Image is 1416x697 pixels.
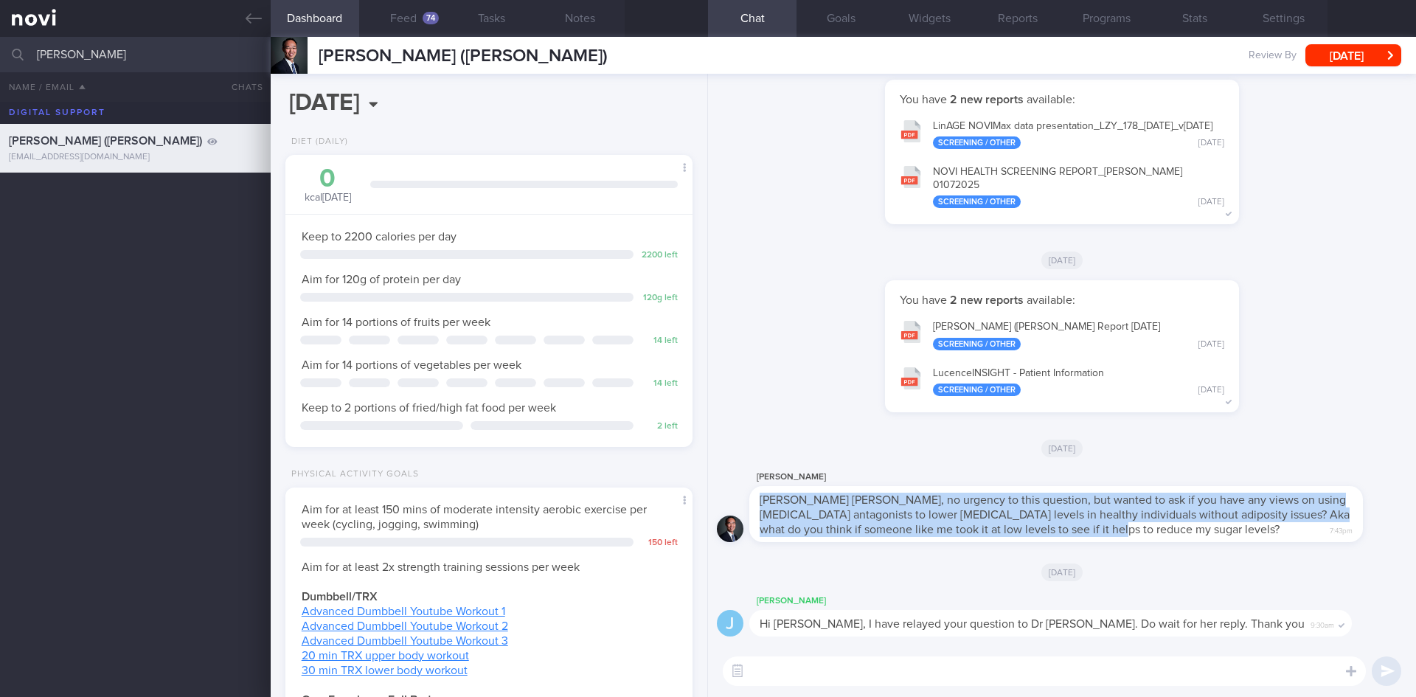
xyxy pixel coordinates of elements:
[892,111,1232,157] button: LinAGE NOVIMax data presentation_LZY_178_[DATE]_v[DATE] Screening / Other [DATE]
[641,250,678,261] div: 2200 left
[1198,197,1224,208] div: [DATE]
[717,610,743,637] div: J
[423,12,439,24] div: 74
[933,367,1224,397] div: LucenceINSIGHT - Patient Information
[641,378,678,389] div: 14 left
[302,650,469,662] a: 20 min TRX upper body workout
[760,618,1305,630] span: Hi [PERSON_NAME], I have relayed your question to Dr [PERSON_NAME]. Do wait for her reply. Thank you
[285,136,348,148] div: Diet (Daily)
[641,538,678,549] div: 150 left
[933,166,1224,208] div: NOVI HEALTH SCREENING REPORT_ [PERSON_NAME] 01072025
[9,135,202,147] span: [PERSON_NAME] ([PERSON_NAME])
[212,72,271,102] button: Chats
[892,156,1232,215] button: NOVI HEALTH SCREENING REPORT_[PERSON_NAME]01072025 Screening / Other [DATE]
[641,293,678,304] div: 120 g left
[1249,49,1297,63] span: Review By
[1305,44,1401,66] button: [DATE]
[641,421,678,432] div: 2 left
[933,120,1224,150] div: LinAGE NOVIMax data presentation_ LZY_ 178_ [DATE]_ v[DATE]
[302,316,490,328] span: Aim for 14 portions of fruits per week
[900,92,1224,107] p: You have available:
[302,274,461,285] span: Aim for 120g of protein per day
[947,294,1027,306] strong: 2 new reports
[1198,385,1224,396] div: [DATE]
[933,136,1021,149] div: Screening / Other
[1330,522,1353,536] span: 7:43pm
[302,635,508,647] a: Advanced Dumbbell Youtube Workout 3
[302,620,508,632] a: Advanced Dumbbell Youtube Workout 2
[1041,440,1083,457] span: [DATE]
[933,384,1021,396] div: Screening / Other
[760,494,1350,535] span: [PERSON_NAME] [PERSON_NAME], no urgency to this question, but wanted to ask if you have any views...
[302,402,556,414] span: Keep to 2 portions of fried/high fat food per week
[749,468,1407,486] div: [PERSON_NAME]
[302,561,580,573] span: Aim for at least 2x strength training sessions per week
[302,665,468,676] a: 30 min TRX lower body workout
[900,293,1224,308] p: You have available:
[9,152,262,163] div: [EMAIL_ADDRESS][DOMAIN_NAME]
[947,94,1027,105] strong: 2 new reports
[302,231,457,243] span: Keep to 2200 calories per day
[300,166,355,192] div: 0
[319,47,608,65] span: [PERSON_NAME] ([PERSON_NAME])
[892,311,1232,358] button: [PERSON_NAME] ([PERSON_NAME] Report [DATE] Screening / Other [DATE]
[1041,564,1083,581] span: [DATE]
[302,591,378,603] strong: Dumbbell/TRX
[1198,339,1224,350] div: [DATE]
[749,592,1396,610] div: [PERSON_NAME]
[302,606,505,617] a: Advanced Dumbbell Youtube Workout 1
[1041,252,1083,269] span: [DATE]
[285,469,419,480] div: Physical Activity Goals
[933,321,1224,350] div: [PERSON_NAME] ([PERSON_NAME] Report [DATE]
[300,166,355,205] div: kcal [DATE]
[933,195,1021,208] div: Screening / Other
[302,504,647,530] span: Aim for at least 150 mins of moderate intensity aerobic exercise per week (cycling, jogging, swim...
[892,358,1232,404] button: LucenceINSIGHT - Patient Information Screening / Other [DATE]
[302,359,521,371] span: Aim for 14 portions of vegetables per week
[641,336,678,347] div: 14 left
[933,338,1021,350] div: Screening / Other
[1311,617,1334,631] span: 9:30am
[1198,138,1224,149] div: [DATE]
